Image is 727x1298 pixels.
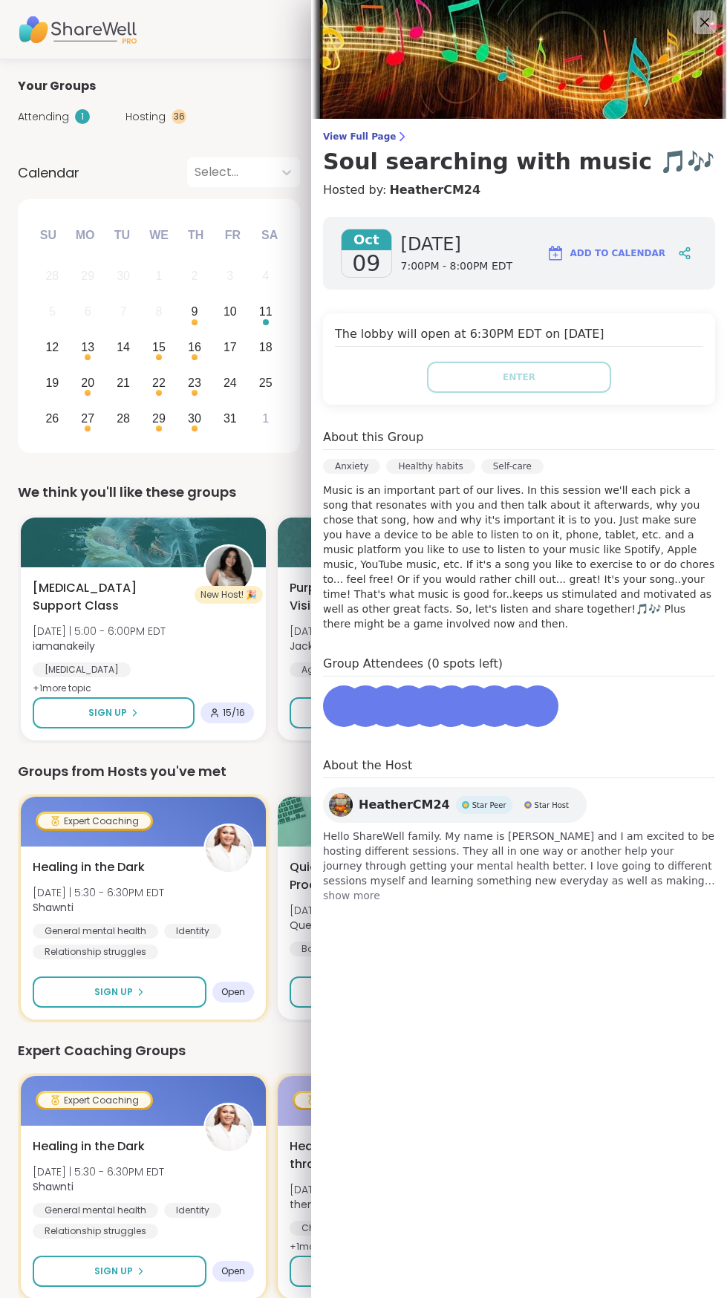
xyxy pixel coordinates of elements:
[329,793,353,817] img: HeatherCM24
[226,266,233,286] div: 3
[206,1105,252,1151] img: Shawnti
[503,371,535,384] span: Enter
[38,1093,151,1108] div: Expert Coaching
[472,800,506,811] span: Star Peer
[262,408,269,428] div: 1
[36,402,68,434] div: Choose Sunday, October 26th, 2025
[323,483,715,631] p: Music is an important part of our lives. In this session we'll each pick a song that resonates wi...
[216,219,249,252] div: Fr
[180,219,212,252] div: Th
[33,900,74,915] b: Shawnti
[81,373,94,393] div: 20
[214,296,246,328] div: Choose Friday, October 10th, 2025
[32,219,65,252] div: Su
[156,266,163,286] div: 1
[290,579,444,615] span: Purpose after 60: Turning Vision into Action
[323,459,380,474] div: Anxiety
[323,428,423,446] h4: About this Group
[179,332,211,364] div: Choose Thursday, October 16th, 2025
[18,1040,709,1061] div: Expert Coaching Groups
[33,579,187,615] span: [MEDICAL_DATA] Support Class
[290,976,454,1008] button: Sign Up
[75,109,90,124] div: 1
[108,367,140,399] div: Choose Tuesday, October 21st, 2025
[535,800,569,811] span: Star Host
[386,459,475,474] div: Healthy habits
[253,219,286,252] div: Sa
[164,924,221,939] div: Identity
[81,337,94,357] div: 13
[152,337,166,357] div: 15
[81,266,94,286] div: 29
[38,814,151,829] div: Expert Coaching
[33,1203,158,1218] div: General mental health
[18,761,709,782] div: Groups from Hosts you've met
[72,402,104,434] div: Choose Monday, October 27th, 2025
[120,301,127,322] div: 7
[206,826,252,872] img: Shawnti
[295,1093,408,1108] div: Expert Coaching
[188,408,201,428] div: 30
[389,181,480,199] a: HeatherCM24
[359,796,450,814] span: HeatherCM24
[143,219,175,252] div: We
[117,337,130,357] div: 14
[179,296,211,328] div: Choose Thursday, October 9th, 2025
[143,402,175,434] div: Choose Wednesday, October 29th, 2025
[342,229,391,250] span: Oct
[33,945,158,959] div: Relationship struggles
[290,1221,400,1236] div: Childhood trauma
[105,219,138,252] div: Tu
[401,232,513,256] span: [DATE]
[224,337,237,357] div: 17
[33,639,95,653] b: iamanakeily
[462,801,469,809] img: Star Peer
[143,332,175,364] div: Choose Wednesday, October 15th, 2025
[323,888,715,903] span: show more
[188,337,201,357] div: 16
[156,301,163,322] div: 8
[45,373,59,393] div: 19
[290,1182,421,1197] span: [DATE] | 6:00 - 7:00PM EDT
[259,337,273,357] div: 18
[117,266,130,286] div: 30
[179,402,211,434] div: Choose Thursday, October 30th, 2025
[250,296,281,328] div: Choose Saturday, October 11th, 2025
[85,301,91,322] div: 6
[206,547,252,593] img: iamanakeily
[323,655,715,676] h4: Group Attendees (0 spots left)
[33,662,131,677] div: [MEDICAL_DATA]
[214,402,246,434] div: Choose Friday, October 31st, 2025
[481,459,544,474] div: Self-care
[33,1138,145,1155] span: Healing in the Dark
[72,296,104,328] div: Not available Monday, October 6th, 2025
[290,858,444,894] span: Quiet Body Doubling For Productivity - [DATE]
[108,261,140,293] div: Not available Tuesday, September 30th, 2025
[224,301,237,322] div: 10
[195,586,263,604] div: New Host! 🎉
[143,261,175,293] div: Not available Wednesday, October 1st, 2025
[214,261,246,293] div: Not available Friday, October 3rd, 2025
[36,261,68,293] div: Not available Sunday, September 28th, 2025
[108,332,140,364] div: Choose Tuesday, October 14th, 2025
[18,482,709,503] div: We think you'll like these groups
[49,301,56,322] div: 5
[290,1138,444,1173] span: Healing Our Inner Child through IFS
[224,408,237,428] div: 31
[290,639,319,653] b: JackB
[191,301,198,322] div: 9
[352,250,380,277] span: 09
[323,787,587,823] a: HeatherCM24HeatherCM24Star PeerStar PeerStar HostStar Host
[45,266,59,286] div: 28
[191,266,198,286] div: 2
[323,149,715,175] h3: Soul searching with music 🎵🎶
[290,1197,402,1212] b: themodernmystic222
[18,4,137,56] img: ShareWell Nav Logo
[164,1203,221,1218] div: Identity
[33,697,195,728] button: Sign Up
[33,924,158,939] div: General mental health
[18,163,79,183] span: Calendar
[323,829,715,888] span: Hello ShareWell family. My name is [PERSON_NAME] and I am excited to be hosting different session...
[224,373,237,393] div: 24
[33,1164,164,1179] span: [DATE] | 5:30 - 6:30PM EDT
